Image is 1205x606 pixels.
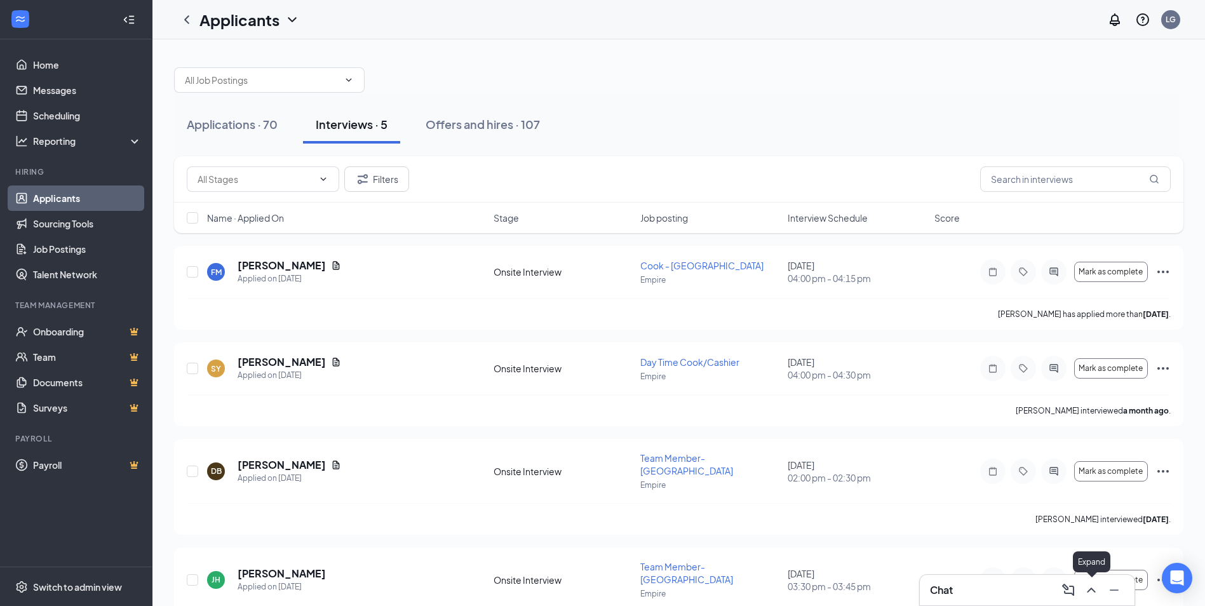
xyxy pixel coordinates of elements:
[1123,406,1169,415] b: a month ago
[33,344,142,370] a: TeamCrown
[1081,580,1101,600] button: ChevronUp
[1074,461,1148,481] button: Mark as complete
[788,459,927,484] div: [DATE]
[1143,309,1169,319] b: [DATE]
[33,52,142,77] a: Home
[198,172,313,186] input: All Stages
[985,363,1000,374] svg: Note
[238,458,326,472] h5: [PERSON_NAME]
[33,135,142,147] div: Reporting
[640,260,764,271] span: Cook - [GEOGRAPHIC_DATA]
[1046,466,1061,476] svg: ActiveChat
[1107,582,1122,598] svg: Minimize
[238,273,341,285] div: Applied on [DATE]
[187,116,278,132] div: Applications · 70
[14,13,27,25] svg: WorkstreamLogo
[1162,563,1192,593] div: Open Intercom Messenger
[998,309,1171,320] p: [PERSON_NAME] has applied more than .
[494,465,633,478] div: Onsite Interview
[985,267,1000,277] svg: Note
[33,319,142,344] a: OnboardingCrown
[1155,361,1171,376] svg: Ellipses
[33,77,142,103] a: Messages
[1084,582,1099,598] svg: ChevronUp
[238,472,341,485] div: Applied on [DATE]
[238,581,326,593] div: Applied on [DATE]
[33,452,142,478] a: PayrollCrown
[316,116,387,132] div: Interviews · 5
[33,262,142,287] a: Talent Network
[33,103,142,128] a: Scheduling
[788,368,927,381] span: 04:00 pm - 04:30 pm
[15,581,28,593] svg: Settings
[1155,572,1171,588] svg: Ellipses
[33,370,142,395] a: DocumentsCrown
[33,211,142,236] a: Sourcing Tools
[640,452,733,476] span: Team Member-[GEOGRAPHIC_DATA]
[1061,582,1076,598] svg: ComposeMessage
[788,356,927,381] div: [DATE]
[331,357,341,367] svg: Document
[640,274,779,285] p: Empire
[1035,514,1171,525] p: [PERSON_NAME] interviewed .
[788,259,927,285] div: [DATE]
[1016,267,1031,277] svg: Tag
[640,212,688,224] span: Job posting
[1143,515,1169,524] b: [DATE]
[1016,363,1031,374] svg: Tag
[788,567,927,593] div: [DATE]
[1046,267,1061,277] svg: ActiveChat
[640,356,739,368] span: Day Time Cook/Cashier
[355,172,370,187] svg: Filter
[238,355,326,369] h5: [PERSON_NAME]
[211,363,221,374] div: SY
[179,12,194,27] svg: ChevronLeft
[123,13,135,26] svg: Collapse
[1107,12,1122,27] svg: Notifications
[788,272,927,285] span: 04:00 pm - 04:15 pm
[1166,14,1176,25] div: LG
[494,212,519,224] span: Stage
[211,466,222,476] div: DB
[185,73,339,87] input: All Job Postings
[930,583,953,597] h3: Chat
[344,75,354,85] svg: ChevronDown
[344,166,409,192] button: Filter Filters
[15,166,139,177] div: Hiring
[1155,264,1171,279] svg: Ellipses
[199,9,279,30] h1: Applicants
[1073,551,1110,572] div: Expand
[212,574,220,585] div: JH
[980,166,1171,192] input: Search in interviews
[1074,570,1148,590] button: Mark as complete
[985,466,1000,476] svg: Note
[1046,363,1061,374] svg: ActiveChat
[1149,174,1159,184] svg: MagnifyingGlass
[238,567,326,581] h5: [PERSON_NAME]
[494,266,633,278] div: Onsite Interview
[1016,466,1031,476] svg: Tag
[1074,358,1148,379] button: Mark as complete
[494,574,633,586] div: Onsite Interview
[640,371,779,382] p: Empire
[33,185,142,211] a: Applicants
[1079,467,1143,476] span: Mark as complete
[33,395,142,421] a: SurveysCrown
[788,580,927,593] span: 03:30 pm - 03:45 pm
[318,174,328,184] svg: ChevronDown
[1058,580,1079,600] button: ComposeMessage
[33,581,122,593] div: Switch to admin view
[207,212,284,224] span: Name · Applied On
[1104,580,1124,600] button: Minimize
[33,236,142,262] a: Job Postings
[640,588,779,599] p: Empire
[1155,464,1171,479] svg: Ellipses
[640,480,779,490] p: Empire
[238,369,341,382] div: Applied on [DATE]
[285,12,300,27] svg: ChevronDown
[426,116,540,132] div: Offers and hires · 107
[1016,405,1171,416] p: [PERSON_NAME] interviewed .
[788,212,868,224] span: Interview Schedule
[494,362,633,375] div: Onsite Interview
[15,300,139,311] div: Team Management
